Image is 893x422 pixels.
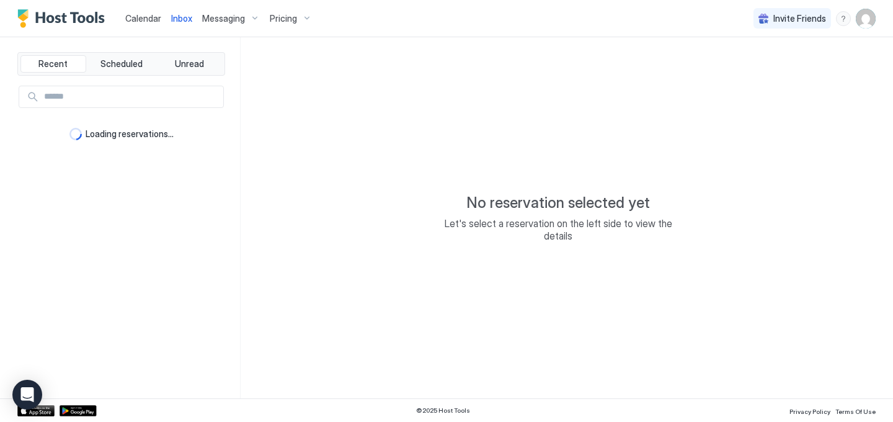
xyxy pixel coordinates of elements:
button: Recent [20,55,86,73]
div: loading [69,128,82,140]
span: Invite Friends [773,13,826,24]
button: Unread [156,55,222,73]
div: tab-group [17,52,225,76]
a: Calendar [125,12,161,25]
button: Scheduled [89,55,154,73]
input: Input Field [39,86,223,107]
div: Open Intercom Messenger [12,380,42,410]
span: © 2025 Host Tools [416,406,470,415]
span: Terms Of Use [835,408,876,415]
span: Scheduled [100,58,143,70]
span: Recent [38,58,68,70]
span: Privacy Policy [789,408,830,415]
a: Terms Of Use [835,404,876,417]
div: User profile [856,9,876,29]
span: Calendar [125,13,161,24]
a: Google Play Store [60,405,97,416]
a: Privacy Policy [789,404,830,417]
span: Messaging [202,13,245,24]
span: Pricing [270,13,297,24]
span: Inbox [171,13,192,24]
a: Inbox [171,12,192,25]
span: Unread [175,58,204,70]
div: menu [836,11,851,26]
span: Loading reservations... [86,128,174,140]
a: App Store [17,405,55,416]
span: Let's select a reservation on the left side to view the details [434,217,682,242]
span: No reservation selected yet [466,194,650,212]
a: Host Tools Logo [17,9,110,28]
